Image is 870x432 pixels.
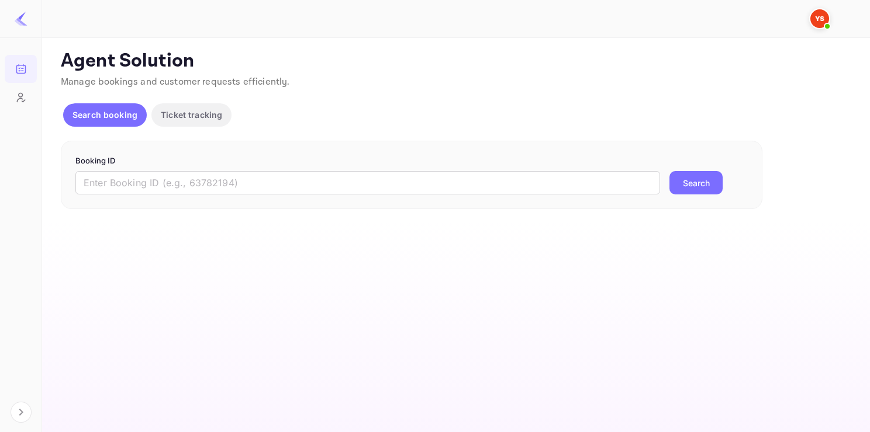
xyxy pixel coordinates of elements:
[161,109,222,121] p: Ticket tracking
[5,83,37,110] a: Customers
[75,171,660,194] input: Enter Booking ID (e.g., 63782194)
[14,12,28,26] img: LiteAPI
[61,76,290,88] span: Manage bookings and customer requests efficiently.
[11,402,32,423] button: Expand navigation
[61,50,849,73] p: Agent Solution
[810,9,829,28] img: Yandex Support
[72,109,137,121] p: Search booking
[5,55,37,82] a: Bookings
[75,155,748,167] p: Booking ID
[669,171,723,194] button: Search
